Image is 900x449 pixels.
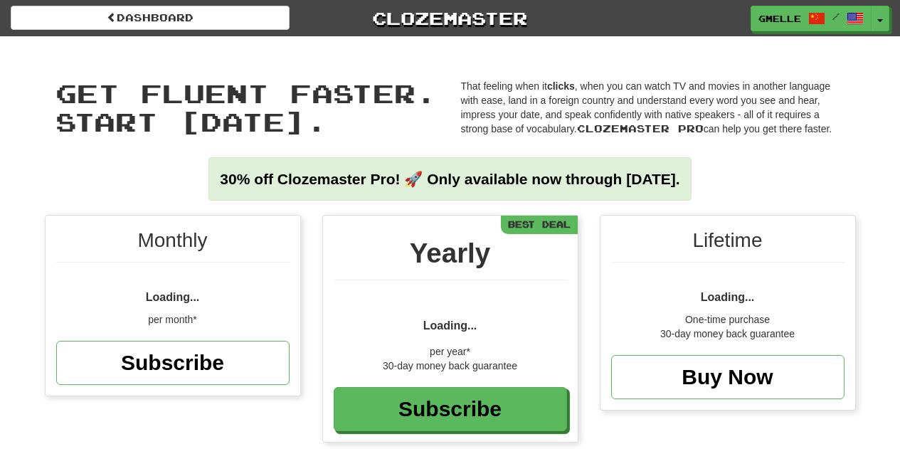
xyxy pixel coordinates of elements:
a: Clozemaster [311,6,590,31]
a: Buy Now [611,355,845,399]
p: That feeling when it , when you can watch TV and movies in another language with ease, land in a ... [461,79,845,136]
strong: 30% off Clozemaster Pro! 🚀 Only available now through [DATE]. [220,171,679,187]
span: Loading... [701,291,755,303]
strong: clicks [547,80,575,92]
div: Monthly [56,226,290,263]
div: per year* [334,344,567,359]
span: Loading... [146,291,200,303]
div: Best Deal [501,216,578,233]
div: Lifetime [611,226,845,263]
span: Loading... [423,319,477,332]
a: Subscribe [56,341,290,385]
a: Gmelle / [751,6,872,31]
span: Clozemaster Pro [577,122,704,134]
div: 30-day money back guarantee [334,359,567,373]
div: One-time purchase [611,312,845,327]
div: per month* [56,312,290,327]
span: / [832,11,840,21]
div: Yearly [334,233,567,280]
span: Get fluent faster. Start [DATE]. [55,78,437,137]
span: Gmelle [758,12,801,25]
div: 30-day money back guarantee [611,327,845,341]
a: Subscribe [334,387,567,431]
a: Dashboard [11,6,290,30]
